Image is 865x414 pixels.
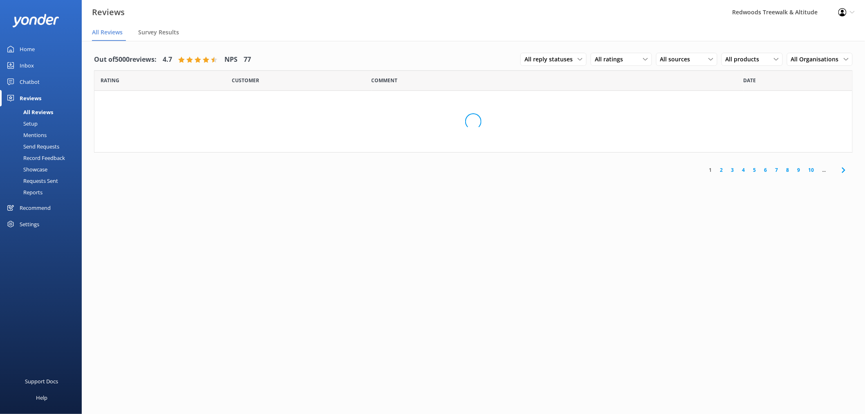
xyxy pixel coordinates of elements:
[5,175,58,187] div: Requests Sent
[12,14,59,27] img: yonder-white-logo.png
[5,118,38,129] div: Setup
[232,76,259,84] span: Date
[744,76,756,84] span: Date
[5,152,65,164] div: Record Feedback
[5,175,82,187] a: Requests Sent
[5,187,43,198] div: Reports
[5,152,82,164] a: Record Feedback
[5,129,82,141] a: Mentions
[36,389,47,406] div: Help
[716,166,727,174] a: 2
[660,55,695,64] span: All sources
[793,166,804,174] a: 9
[5,141,59,152] div: Send Requests
[5,106,53,118] div: All Reviews
[771,166,782,174] a: 7
[92,6,125,19] h3: Reviews
[163,54,172,65] h4: 4.7
[138,28,179,36] span: Survey Results
[749,166,760,174] a: 5
[782,166,793,174] a: 8
[244,54,251,65] h4: 77
[94,54,157,65] h4: Out of 5000 reviews:
[738,166,749,174] a: 4
[727,166,738,174] a: 3
[726,55,764,64] span: All products
[818,166,830,174] span: ...
[101,76,119,84] span: Date
[25,373,58,389] div: Support Docs
[224,54,238,65] h4: NPS
[5,106,82,118] a: All Reviews
[20,216,39,232] div: Settings
[595,55,628,64] span: All ratings
[705,166,716,174] a: 1
[20,74,40,90] div: Chatbot
[5,129,47,141] div: Mentions
[804,166,818,174] a: 10
[20,41,35,57] div: Home
[5,187,82,198] a: Reports
[760,166,771,174] a: 6
[524,55,578,64] span: All reply statuses
[92,28,123,36] span: All Reviews
[20,57,34,74] div: Inbox
[791,55,844,64] span: All Organisations
[20,90,41,106] div: Reviews
[372,76,398,84] span: Question
[5,118,82,129] a: Setup
[5,164,47,175] div: Showcase
[5,141,82,152] a: Send Requests
[5,164,82,175] a: Showcase
[20,200,51,216] div: Recommend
